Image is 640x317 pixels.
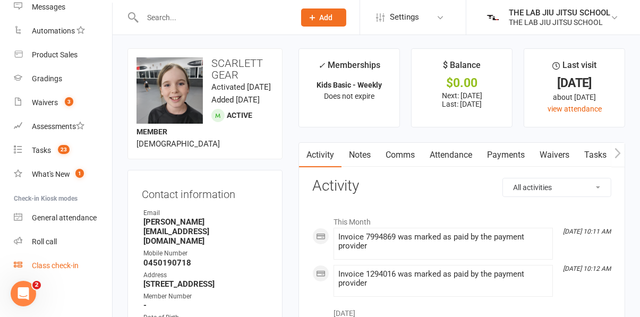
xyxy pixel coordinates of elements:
[324,92,374,100] span: Does not expire
[143,301,268,310] strong: -
[14,19,112,43] a: Automations
[32,74,62,83] div: Gradings
[301,8,346,27] button: Add
[14,67,112,91] a: Gradings
[136,57,274,81] h3: SCARLETT GEAR
[136,111,252,136] span: Active member
[534,78,615,89] div: [DATE]
[142,184,268,200] h3: Contact information
[32,146,51,155] div: Tasks
[32,170,70,178] div: What's New
[143,217,268,246] strong: [PERSON_NAME][EMAIL_ADDRESS][DOMAIN_NAME]
[317,81,382,89] strong: Kids Basic - Weekly
[143,208,268,218] div: Email
[14,91,112,115] a: Waivers 3
[509,8,610,18] div: THE LAB JIU JITSU SCHOOL
[548,105,602,113] a: view attendance
[338,270,548,288] div: Invoice 1294016 was marked as paid by the payment provider
[211,82,271,92] time: Activated [DATE]
[32,281,41,289] span: 2
[32,122,84,131] div: Assessments
[480,143,532,167] a: Payments
[563,265,611,272] i: [DATE] 10:12 AM
[509,18,610,27] div: THE LAB JIU JITSU SCHOOL
[443,58,481,78] div: $ Balance
[378,143,422,167] a: Comms
[32,50,78,59] div: Product Sales
[14,139,112,162] a: Tasks 23
[32,3,65,11] div: Messages
[32,98,58,107] div: Waivers
[320,13,333,22] span: Add
[421,91,502,108] p: Next: [DATE] Last: [DATE]
[534,91,615,103] div: about [DATE]
[58,145,70,154] span: 23
[32,27,75,35] div: Automations
[143,279,268,289] strong: [STREET_ADDRESS]
[14,162,112,186] a: What's New1
[32,261,79,270] div: Class check-in
[342,143,378,167] a: Notes
[65,97,73,106] span: 3
[143,249,268,259] div: Mobile Number
[532,143,577,167] a: Waivers
[318,61,325,71] i: ✓
[139,10,287,25] input: Search...
[482,7,504,28] img: thumb_image1739768562.png
[421,78,502,89] div: $0.00
[11,281,36,306] iframe: Intercom live chat
[390,5,419,29] span: Settings
[312,211,611,228] li: This Month
[14,115,112,139] a: Assessments
[75,169,84,178] span: 1
[338,233,548,251] div: Invoice 7994869 was marked as paid by the payment provider
[32,237,57,246] div: Roll call
[143,270,268,280] div: Address
[136,139,220,149] span: [DEMOGRAPHIC_DATA]
[32,213,97,222] div: General attendance
[422,143,480,167] a: Attendance
[312,178,611,194] h3: Activity
[211,95,260,105] time: Added [DATE]
[14,230,112,254] a: Roll call
[14,43,112,67] a: Product Sales
[318,58,380,78] div: Memberships
[14,254,112,278] a: Class kiosk mode
[14,206,112,230] a: General attendance kiosk mode
[577,143,614,167] a: Tasks
[563,228,611,235] i: [DATE] 10:11 AM
[552,58,596,78] div: Last visit
[143,258,268,268] strong: 0450190718
[143,292,268,302] div: Member Number
[136,57,203,124] img: image1717485476.png
[299,143,342,167] a: Activity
